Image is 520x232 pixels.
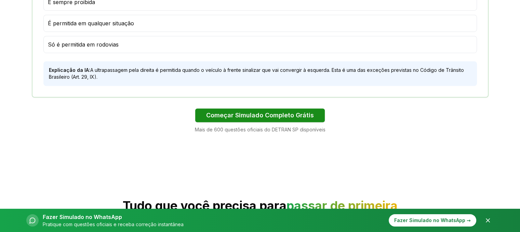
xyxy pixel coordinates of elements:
div: Fazer Simulado no WhatsApp → [389,214,476,227]
p: A ultrapassagem pela direita é permitida quando o veículo à frente sinalizar que vai convergir à ... [49,67,471,80]
span: Só é permitida em rodovias [48,40,119,49]
span: passar de primeira [286,198,398,213]
p: Pratique com questões oficiais e receba correção instantânea [43,221,184,228]
p: Mais de 600 questões oficiais do DETRAN SP disponíveis [32,126,489,133]
button: Fechar [482,214,494,227]
span: É permitida em qualquer situação [48,19,134,27]
button: Fazer Simulado no WhatsAppPratique com questões oficiais e receba correção instantâneaFazer Simul... [26,213,476,228]
p: Fazer Simulado no WhatsApp [43,213,184,221]
a: Começar Simulado Completo Grátis [195,112,325,119]
h2: Tudo que você precisa para [32,199,489,212]
span: Explicação da IA: [49,67,90,73]
button: Começar Simulado Completo Grátis [195,108,325,122]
